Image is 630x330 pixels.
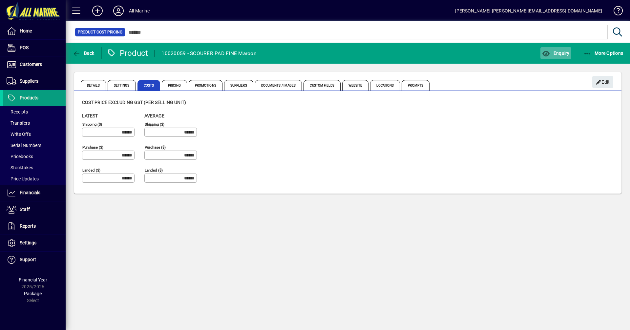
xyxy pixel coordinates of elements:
a: Support [3,252,66,268]
mat-label: Purchase ($) [145,145,166,150]
div: [PERSON_NAME] [PERSON_NAME][EMAIL_ADDRESS][DOMAIN_NAME] [455,6,602,16]
button: Profile [108,5,129,17]
button: Back [71,47,96,59]
span: Back [73,51,94,56]
span: Financial Year [19,277,47,282]
mat-label: Purchase ($) [82,145,103,150]
span: Product Cost Pricing [78,29,122,35]
a: Serial Numbers [3,140,66,151]
a: Customers [3,56,66,73]
span: Prompts [402,80,430,91]
span: POS [20,45,29,50]
span: Home [20,28,32,33]
span: Documents / Images [255,80,302,91]
span: Customers [20,62,42,67]
span: Average [144,113,164,118]
span: Latest [82,113,98,118]
span: Suppliers [20,78,38,84]
button: Enquiry [540,47,571,59]
a: Home [3,23,66,39]
span: Suppliers [224,80,253,91]
span: Staff [20,207,30,212]
mat-label: Landed ($) [82,168,100,173]
a: Suppliers [3,73,66,90]
span: Promotions [189,80,222,91]
button: Edit [592,76,613,88]
span: Pricebooks [7,154,33,159]
span: Serial Numbers [7,143,41,148]
a: Settings [3,235,66,251]
span: Custom Fields [304,80,340,91]
a: Staff [3,201,66,218]
span: More Options [583,51,623,56]
a: Write Offs [3,129,66,140]
div: 10020059 - SCOURER PAD FINE Maroon [161,48,257,59]
mat-label: Shipping ($) [145,122,164,127]
span: Details [81,80,106,91]
mat-label: Landed ($) [145,168,163,173]
div: Product [107,48,148,58]
a: Price Updates [3,173,66,184]
a: Receipts [3,106,66,117]
a: Knowledge Base [609,1,622,23]
a: Stocktakes [3,162,66,173]
span: Costs [137,80,160,91]
span: Edit [596,77,610,88]
span: Settings [20,240,36,245]
div: All Marine [129,6,150,16]
a: POS [3,40,66,56]
span: Locations [370,80,400,91]
a: Financials [3,185,66,201]
span: Pricing [162,80,187,91]
button: Add [87,5,108,17]
button: More Options [582,47,625,59]
a: Reports [3,218,66,235]
mat-label: Shipping ($) [82,122,102,127]
span: Write Offs [7,132,31,137]
span: Support [20,257,36,262]
span: Stocktakes [7,165,33,170]
a: Pricebooks [3,151,66,162]
a: Transfers [3,117,66,129]
span: Package [24,291,42,296]
span: Enquiry [542,51,569,56]
span: Cost price excluding GST (per selling unit) [82,100,186,105]
span: Price Updates [7,176,39,181]
app-page-header-button: Back [66,47,102,59]
span: Website [342,80,369,91]
span: Financials [20,190,40,195]
span: Products [20,95,38,100]
span: Receipts [7,109,28,114]
span: Settings [108,80,136,91]
span: Transfers [7,120,30,126]
span: Reports [20,223,36,229]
